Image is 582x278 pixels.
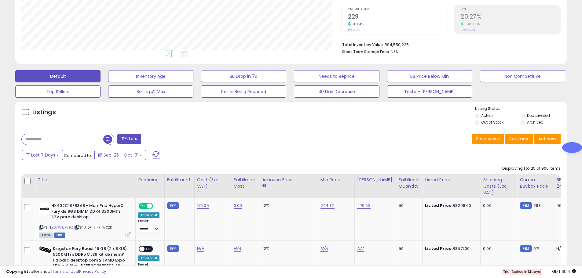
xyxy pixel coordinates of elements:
[38,177,133,183] div: Title
[39,246,51,254] img: 415kUsl0MoL._SL40_.jpg
[425,246,453,251] b: Listed Price:
[108,70,193,82] button: Inventory Age
[481,120,503,125] label: Out of Stock
[39,203,50,215] img: 31J40WUKbvL._SL40_.jpg
[167,177,192,183] div: Fulfillment
[520,177,551,190] div: Current Buybox Price
[234,177,257,190] div: Fulfillment Cost
[320,246,328,252] a: N/A
[294,70,379,82] button: Needs to Reprice
[201,85,286,98] button: Items Being Repriced
[342,41,556,48] li: R$4,550,225
[54,233,65,238] span: FBM
[425,177,478,183] div: Listed Price
[167,202,179,209] small: FBM
[145,247,154,252] span: OFF
[357,203,371,209] a: 479.58
[262,203,313,208] div: 12%
[391,49,398,55] span: N/A
[32,108,56,117] h5: Listings
[52,269,78,274] a: Terms of Use
[117,134,141,144] button: Filters
[509,136,528,142] span: Columns
[104,152,138,158] span: Sep-25 - Oct-01
[461,13,560,21] h2: 20.27%
[556,246,577,251] div: N/A
[39,233,53,238] span: All listings currently available for purchase on Amazon
[481,113,492,118] label: Active
[461,8,560,11] span: ROI
[342,49,390,54] b: Short Term Storage Fees:
[6,269,106,275] div: seller snap | |
[425,203,453,208] b: Listed Price:
[480,70,565,82] button: Non Competitive
[294,85,379,98] button: 30 Day Decrease
[167,245,179,252] small: FBM
[357,177,393,183] div: [PERSON_NAME]
[527,269,531,274] b: 13
[197,246,204,252] a: N/A
[197,203,209,209] a: 175.05
[463,22,480,27] small: 506.89%
[197,177,229,190] div: Cost (Exc. VAT)
[342,42,384,47] b: Total Inventory Value:
[533,246,539,251] span: 571
[94,150,146,160] button: Sep-25 - Oct-01
[139,204,147,209] span: ON
[152,204,162,209] span: OFF
[483,177,514,196] div: Shipping Costs (Exc. VAT)
[425,203,476,208] div: R$298.00
[552,269,576,274] span: 2025-10-9 16:14 GMT
[320,203,335,209] a: 244.82
[138,212,159,218] div: Amazon AI
[461,28,475,32] small: Prev: 3.34%
[348,13,448,21] h2: 229
[351,22,364,27] small: 18.04%
[502,166,561,171] div: Displaying 1 to 25 of 900 items
[74,225,112,230] span: | SKU: 0F-71KR-WX2K
[201,70,286,82] button: BB Drop in 7d
[483,246,512,251] div: 0.00
[475,106,567,112] p: Listing States:
[234,246,241,252] a: N/A
[320,177,352,183] div: Min Price
[534,134,561,144] button: Actions
[503,269,540,274] span: Trial Expires in days
[520,245,532,252] small: FBM
[234,203,242,209] a: 0.00
[31,152,55,158] span: Last 7 Days
[262,183,266,189] small: Amazon Fees.
[51,203,126,222] b: HX432C16FB3A8 - Mem?ria HyperX Fury de 8GB DIMM DDR4 3200Mhz 1,2V para desktop
[108,85,193,98] button: Selling @ Max
[22,150,63,160] button: Last 7 Days
[15,85,101,98] button: Top Sellers
[387,70,472,82] button: BB Price Below Min
[138,219,160,233] div: Preset:
[472,134,504,144] button: Save View
[527,120,544,125] label: Archived
[533,203,541,208] span: 298
[348,28,360,32] small: Prev: 194
[505,134,533,144] button: Columns
[399,203,418,208] div: 50
[399,177,420,190] div: Fulfillable Quantity
[262,246,313,251] div: 12%
[387,85,472,98] button: Teste - [PERSON_NAME]
[39,203,131,237] div: ASIN:
[556,177,579,190] div: BB Share 24h.
[556,203,577,208] div: 46%
[138,177,162,183] div: Repricing
[527,113,550,118] label: Deactivated
[520,202,532,209] small: FBM
[15,70,101,82] button: Default
[64,153,92,158] span: Compared to:
[53,246,127,270] b: Kingston Fury Beast 16 GB (2 x 8 GB) 5200MT/s DDR5 CL36 Kit de mem?ria para desktop com 2 | AMD E...
[483,203,512,208] div: 0.00
[138,255,159,261] div: Amazon AI
[79,269,106,274] a: Privacy Policy
[348,8,448,11] span: Ordered Items
[6,269,28,274] strong: Copyright
[425,246,476,251] div: R$571.00
[52,225,73,230] a: B07WJJFV9Z
[262,177,315,183] div: Amazon Fees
